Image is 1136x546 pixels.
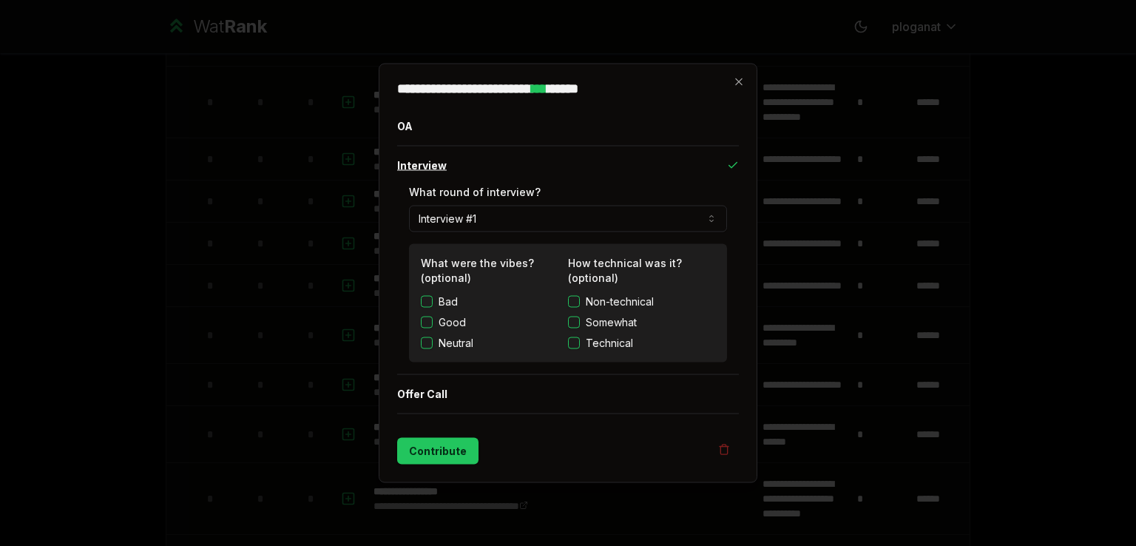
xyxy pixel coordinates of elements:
[439,336,473,351] label: Neutral
[568,296,580,308] button: Non-technical
[586,315,637,330] span: Somewhat
[397,375,739,414] button: Offer Call
[439,294,458,309] label: Bad
[568,257,682,284] label: How technical was it? (optional)
[397,146,739,185] button: Interview
[397,185,739,374] div: Interview
[397,438,479,465] button: Contribute
[586,294,654,309] span: Non-technical
[397,107,739,146] button: OA
[568,317,580,328] button: Somewhat
[586,336,633,351] span: Technical
[439,315,466,330] label: Good
[568,337,580,349] button: Technical
[409,186,541,198] label: What round of interview?
[421,257,534,284] label: What were the vibes? (optional)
